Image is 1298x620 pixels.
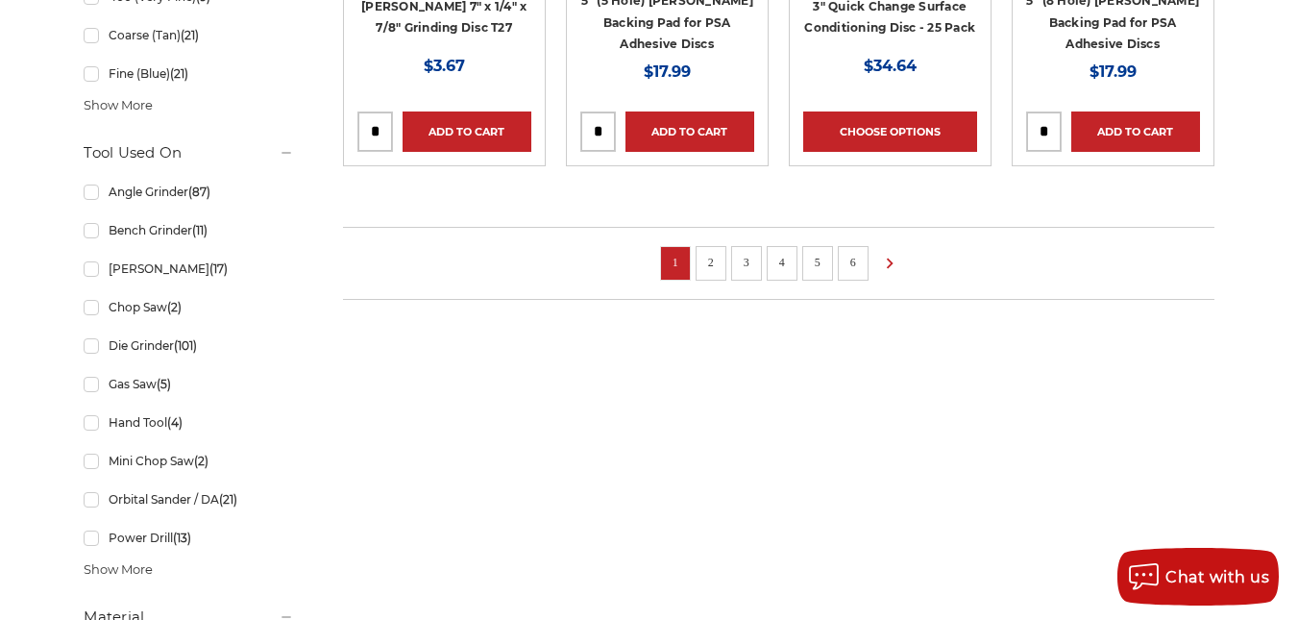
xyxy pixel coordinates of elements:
[1117,548,1279,606] button: Chat with us
[84,213,293,247] a: Bench Grinder
[181,28,199,42] span: (21)
[84,329,293,362] a: Die Grinder
[424,57,465,75] span: $3.67
[808,252,827,273] a: 5
[192,223,208,237] span: (11)
[84,521,293,555] a: Power Drill
[84,18,293,52] a: Coarse (Tan)
[864,57,917,75] span: $34.64
[157,377,171,391] span: (5)
[174,338,197,353] span: (101)
[84,444,293,478] a: Mini Chop Saw
[170,66,188,81] span: (21)
[737,252,756,273] a: 3
[803,112,977,152] a: Choose Options
[84,290,293,324] a: Chop Saw
[188,185,210,199] span: (87)
[209,261,228,276] span: (17)
[1071,112,1200,152] a: Add to Cart
[84,175,293,209] a: Angle Grinder
[84,367,293,401] a: Gas Saw
[84,96,153,115] span: Show More
[844,252,863,273] a: 6
[84,483,293,516] a: Orbital Sander / DA
[701,252,721,273] a: 2
[1165,568,1269,586] span: Chat with us
[167,415,183,430] span: (4)
[666,252,685,273] a: 1
[84,560,153,580] span: Show More
[403,112,531,152] a: Add to Cart
[173,531,191,545] span: (13)
[644,62,691,81] span: $17.99
[219,492,237,507] span: (21)
[194,454,208,468] span: (2)
[1090,62,1137,81] span: $17.99
[84,252,293,285] a: [PERSON_NAME]
[772,252,792,273] a: 4
[84,57,293,90] a: Fine (Blue)
[625,112,754,152] a: Add to Cart
[167,300,182,314] span: (2)
[84,406,293,439] a: Hand Tool
[84,141,293,164] h5: Tool Used On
